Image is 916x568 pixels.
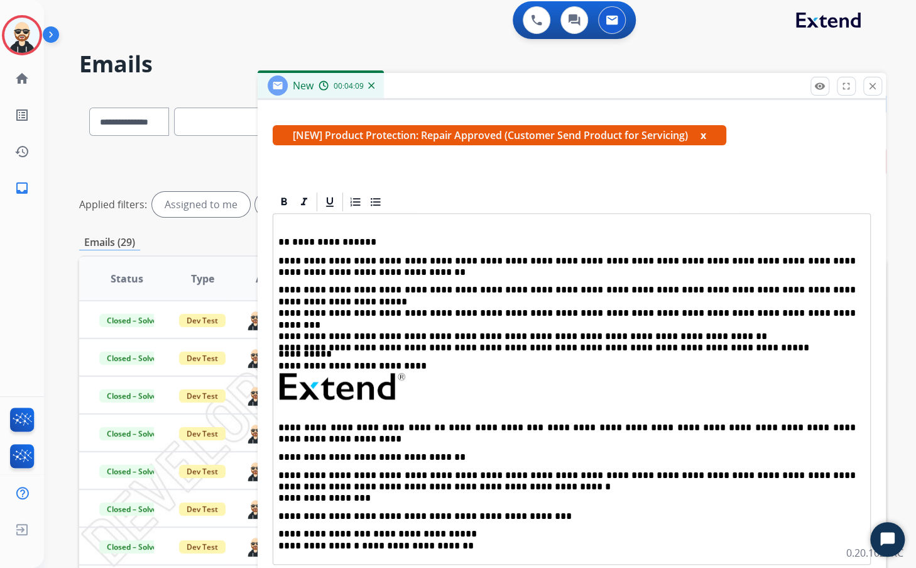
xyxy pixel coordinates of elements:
[179,352,226,365] span: Dev Test
[14,108,30,123] mat-icon: list_alt
[320,192,339,211] div: Underline
[79,235,140,250] p: Emails (29)
[246,309,265,330] img: agent-avatar
[179,540,226,554] span: Dev Test
[256,271,300,286] span: Assignee
[867,81,878,92] mat-icon: close
[255,192,336,217] div: Unassigned
[846,545,903,560] p: 0.20.1027RC
[246,422,265,443] img: agent-avatar
[366,192,385,211] div: Bullet List
[841,81,852,92] mat-icon: fullscreen
[14,181,30,196] mat-icon: inbox
[246,347,265,367] img: agent-avatar
[275,192,293,211] div: Bold
[99,427,169,440] span: Closed – Solved
[191,271,214,286] span: Type
[99,465,169,478] span: Closed – Solved
[334,81,364,91] span: 00:04:09
[293,79,314,92] span: New
[870,522,905,557] button: Start Chat
[99,352,169,365] span: Closed – Solved
[99,389,169,403] span: Closed – Solved
[346,192,365,211] div: Ordered List
[179,503,226,516] span: Dev Test
[79,52,886,77] h2: Emails
[295,192,314,211] div: Italic
[246,460,265,481] img: agent-avatar
[814,81,826,92] mat-icon: remove_red_eye
[152,192,250,217] div: Assigned to me
[701,128,706,143] button: x
[246,535,265,556] img: agent-avatar
[14,71,30,86] mat-icon: home
[246,384,265,405] img: agent-avatar
[79,197,147,212] p: Applied filters:
[99,540,169,554] span: Closed – Solved
[179,427,226,440] span: Dev Test
[179,465,226,478] span: Dev Test
[179,314,226,327] span: Dev Test
[179,389,226,403] span: Dev Test
[99,503,169,516] span: Closed – Solved
[14,144,30,159] mat-icon: history
[273,125,726,145] span: [NEW] Product Protection: Repair Approved (Customer Send Product for Servicing)
[111,271,143,286] span: Status
[99,314,169,327] span: Closed – Solved
[246,498,265,518] img: agent-avatar
[879,531,897,549] svg: Open Chat
[4,18,40,53] img: avatar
